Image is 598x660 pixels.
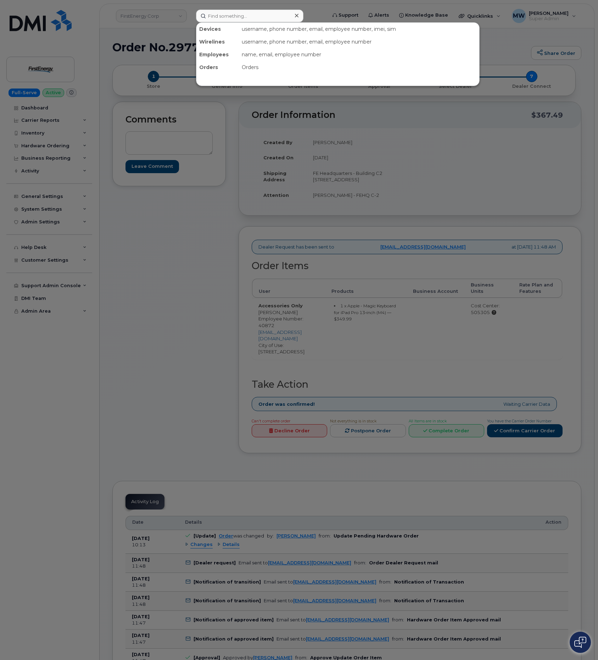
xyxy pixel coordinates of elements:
[239,48,479,61] div: name, email, employee number
[239,23,479,35] div: username, phone number, email, employee number, imei, sim
[196,35,239,48] div: Wirelines
[196,48,239,61] div: Employees
[574,637,586,648] img: Open chat
[196,61,239,74] div: Orders
[239,61,479,74] div: Orders
[239,35,479,48] div: username, phone number, email, employee number
[196,23,239,35] div: Devices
